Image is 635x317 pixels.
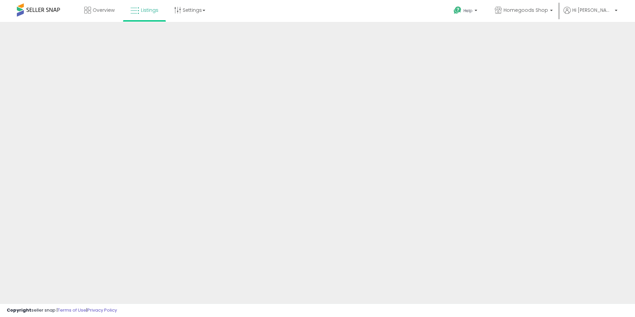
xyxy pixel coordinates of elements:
span: Help [463,8,473,13]
span: Homegoods Shop [504,7,548,13]
a: Help [448,1,484,22]
span: Listings [141,7,158,13]
span: Hi [PERSON_NAME] [572,7,613,13]
a: Hi [PERSON_NAME] [564,7,617,22]
span: Overview [93,7,115,13]
i: Get Help [453,6,462,14]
